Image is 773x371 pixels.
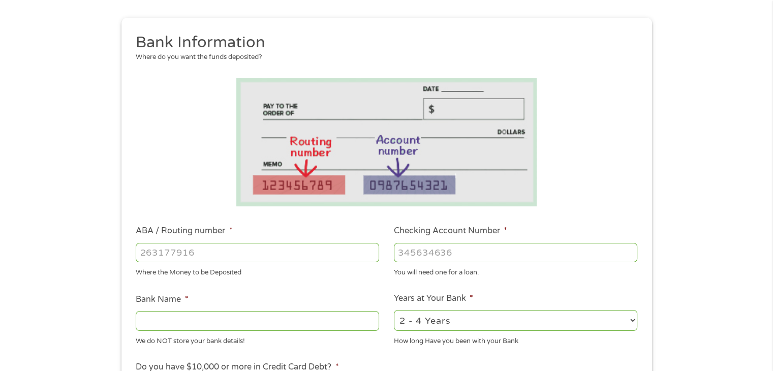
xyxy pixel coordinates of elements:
[136,264,379,278] div: Where the Money to be Deposited
[136,243,379,262] input: 263177916
[136,294,188,305] label: Bank Name
[394,226,507,236] label: Checking Account Number
[136,52,630,63] div: Where do you want the funds deposited?
[136,33,630,53] h2: Bank Information
[236,78,537,206] img: Routing number location
[394,293,473,304] label: Years at Your Bank
[394,243,637,262] input: 345634636
[394,332,637,346] div: How long Have you been with your Bank
[136,226,232,236] label: ABA / Routing number
[394,264,637,278] div: You will need one for a loan.
[136,332,379,346] div: We do NOT store your bank details!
